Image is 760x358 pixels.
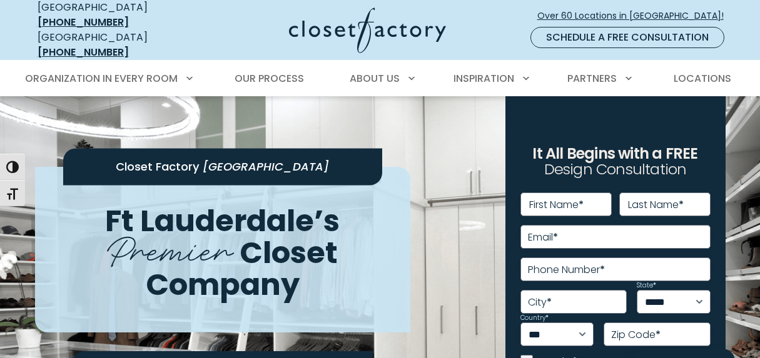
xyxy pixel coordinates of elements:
[637,282,656,289] label: State
[350,71,400,86] span: About Us
[674,71,731,86] span: Locations
[528,297,552,307] label: City
[38,45,129,59] a: [PHONE_NUMBER]
[528,265,605,275] label: Phone Number
[532,143,697,164] span: It All Begins with a FREE
[107,219,233,276] span: Premier
[235,71,304,86] span: Our Process
[203,159,329,175] span: [GEOGRAPHIC_DATA]
[146,264,300,306] span: Company
[520,315,549,321] label: Country
[529,200,584,210] label: First Name
[537,9,734,22] span: Over 60 Locations in [GEOGRAPHIC_DATA]!
[25,71,178,86] span: Organization in Every Room
[453,71,514,86] span: Inspiration
[611,330,661,340] label: Zip Code
[16,61,744,96] nav: Primary Menu
[567,71,617,86] span: Partners
[528,232,558,242] label: Email
[530,27,724,48] a: Schedule a Free Consultation
[240,232,338,274] span: Closet
[544,159,687,180] span: Design Consultation
[38,30,191,60] div: [GEOGRAPHIC_DATA]
[289,7,446,53] img: Closet Factory Logo
[116,159,200,175] span: Closet Factory
[628,200,684,210] label: Last Name
[105,200,340,242] span: Ft Lauderdale’s
[537,5,734,27] a: Over 60 Locations in [GEOGRAPHIC_DATA]!
[38,15,129,29] a: [PHONE_NUMBER]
